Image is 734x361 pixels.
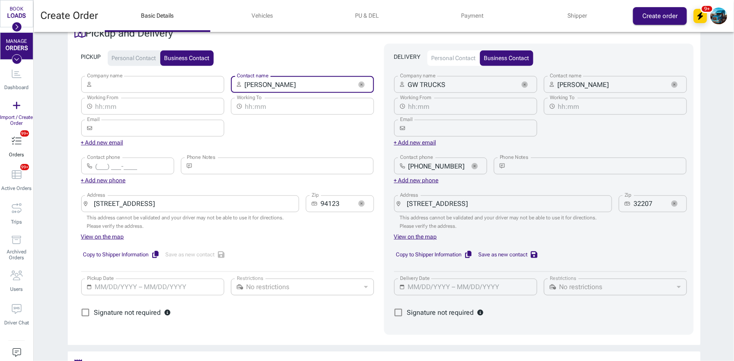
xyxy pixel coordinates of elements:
label: Restrictions [550,275,576,282]
p: This address cannot be validated and your driver may not be able to use it for directions. Please... [87,214,293,231]
button: Personal contact [108,50,160,66]
span: Signature not required [94,308,161,318]
h6: DELIVERY [394,53,421,62]
span: 9+ [701,5,714,13]
h6: View on the map [81,232,124,242]
label: Restrictions [237,275,263,282]
input: Choose time [245,98,368,115]
label: Contact phone [87,154,120,161]
span: Active Orders [2,185,32,191]
button: Copy to Shipper Information [81,248,160,261]
label: Company name [87,72,123,79]
label: Working To [550,94,575,101]
button: Business contact [160,50,214,66]
span: Users [11,286,23,292]
input: (___) ___-____ [95,158,174,174]
label: Address [400,192,419,199]
label: Working To [237,94,262,101]
span: Driver Chat [4,320,29,326]
label: Pickup Date [87,275,114,282]
label: Company name [400,72,436,79]
span: 99+ [20,130,29,137]
h6: + Add new email [394,138,436,148]
h2: Pickup and Delivery [74,26,694,40]
label: Phone Notes [187,154,215,161]
label: Working From [400,94,431,101]
button: Personal contact [427,50,480,66]
span: Signature not required [407,308,474,318]
label: Zip [625,192,632,199]
input: Choose time [95,98,218,115]
div: No restrictions [246,282,360,292]
label: Working From [87,94,118,101]
span: Dashboard [5,84,29,90]
input: MM/DD/YYYY – MM/DD/YYYY [408,279,531,295]
label: Email [400,116,413,123]
button: Create order [633,7,687,25]
button: Copy to Shipper Information [394,248,473,261]
label: Email [87,116,100,123]
label: Address [87,192,106,199]
div: ORDERS [5,45,28,51]
label: Contact name [237,72,269,79]
span: Trips [11,219,22,225]
div: LOADS [8,12,26,19]
h6: + Add new phone [81,176,126,185]
input: Choose time [558,98,681,115]
h6: + Add new email [81,138,123,148]
button: Business contact [480,50,533,66]
span: Orders [9,152,24,158]
label: Delivery Date [400,275,430,282]
h6: + Add new phone [394,176,439,185]
h5: Create Order [40,9,98,23]
input: MM/DD/YYYY – MM/DD/YYYY [95,279,218,295]
input: (___) ___-____ [408,158,465,174]
label: Zip [312,192,319,199]
img: Jamoliddin Barotov's avatar [710,8,727,24]
h6: PICKUP [81,53,101,62]
label: Contact phone [400,154,433,161]
button: Save as new contact [476,248,539,261]
label: Contact name [550,72,582,79]
p: This address cannot be validated and your driver may not be able to use it for directions. Please... [400,214,606,231]
div: No restrictions [559,282,673,292]
input: Choose time [408,98,531,115]
div: BOOK [10,6,24,12]
span: 99+ [20,164,29,170]
h6: View on the map [394,232,437,242]
div: MANAGE [6,39,27,45]
label: Phone Notes [500,154,528,161]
